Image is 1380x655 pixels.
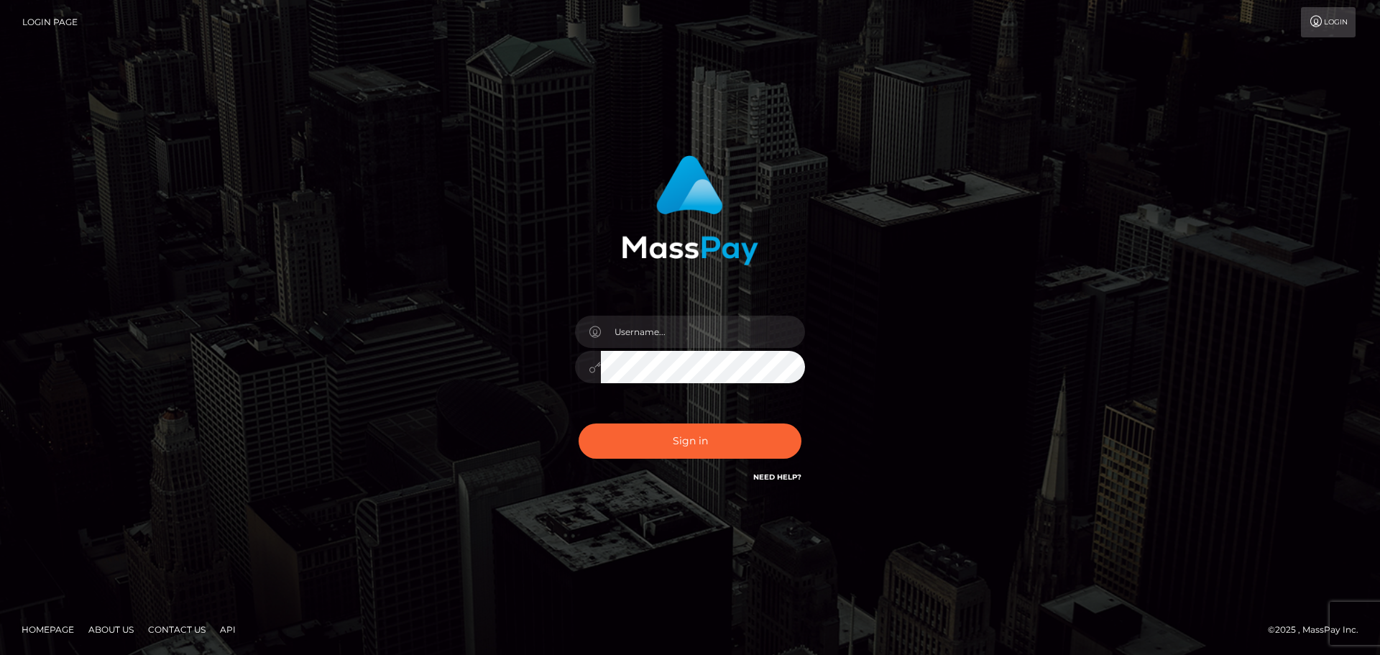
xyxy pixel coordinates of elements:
button: Sign in [579,423,801,459]
a: Login Page [22,7,78,37]
input: Username... [601,316,805,348]
a: Contact Us [142,618,211,641]
div: © 2025 , MassPay Inc. [1268,622,1369,638]
a: Homepage [16,618,80,641]
a: Login [1301,7,1356,37]
a: API [214,618,241,641]
a: About Us [83,618,139,641]
a: Need Help? [753,472,801,482]
img: MassPay Login [622,155,758,265]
